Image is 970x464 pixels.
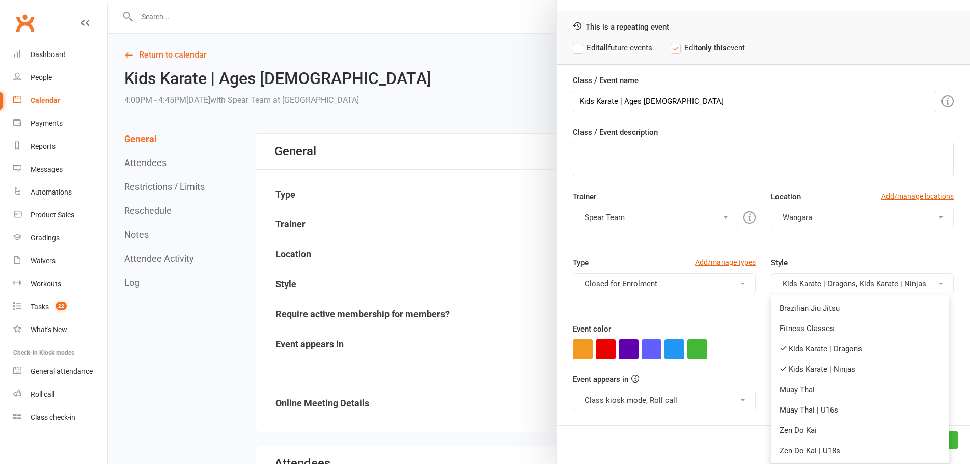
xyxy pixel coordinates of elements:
[771,379,949,400] a: Muay Thai
[771,441,949,461] a: Zen Do Kai | U18s
[31,188,72,196] div: Automations
[695,257,756,268] a: Add/manage types
[31,73,52,81] div: People
[600,43,608,52] strong: all
[13,227,107,250] a: Gradings
[13,89,107,112] a: Calendar
[573,74,639,87] label: Class / Event name
[56,302,67,310] span: 22
[31,142,56,150] div: Reports
[771,420,949,441] a: Zen Do Kai
[771,257,788,269] label: Style
[573,126,658,139] label: Class / Event description
[771,359,949,379] a: Kids Karate | Ninjas
[573,42,652,54] label: Edit future events
[771,298,949,318] a: Brazilian Jiu Jitsu
[12,10,38,36] a: Clubworx
[573,373,628,386] label: Event appears in
[31,390,54,398] div: Roll call
[31,165,63,173] div: Messages
[13,272,107,295] a: Workouts
[13,181,107,204] a: Automations
[13,112,107,135] a: Payments
[573,323,611,335] label: Event color
[13,406,107,429] a: Class kiosk mode
[31,303,49,311] div: Tasks
[31,367,93,375] div: General attendance
[13,318,107,341] a: What's New
[573,257,589,269] label: Type
[13,204,107,227] a: Product Sales
[771,318,949,339] a: Fitness Classes
[771,400,949,420] a: Muay Thai | U16s
[13,135,107,158] a: Reports
[771,190,801,203] label: Location
[573,390,756,411] button: Class kiosk mode, Roll call
[31,325,67,334] div: What's New
[13,43,107,66] a: Dashboard
[13,66,107,89] a: People
[13,250,107,272] a: Waivers
[31,413,75,421] div: Class check-in
[573,21,954,32] div: This is a repeating event
[573,273,756,294] button: Closed for Enrolment
[31,234,60,242] div: Gradings
[13,360,107,383] a: General attendance kiosk mode
[771,273,954,294] button: Kids Karate | Dragons, Kids Karate | Ninjas
[13,295,107,318] a: Tasks 22
[783,213,812,222] span: Wangara
[31,96,60,104] div: Calendar
[573,190,596,203] label: Trainer
[31,211,74,219] div: Product Sales
[31,280,61,288] div: Workouts
[31,50,66,59] div: Dashboard
[13,383,107,406] a: Roll call
[573,91,936,112] input: Enter event name
[771,207,954,228] button: Wangara
[771,339,949,359] a: Kids Karate | Dragons
[31,119,63,127] div: Payments
[698,43,727,52] strong: only this
[13,158,107,181] a: Messages
[881,190,954,202] a: Add/manage locations
[31,257,56,265] div: Waivers
[671,42,745,54] label: Edit event
[573,207,738,228] button: Spear Team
